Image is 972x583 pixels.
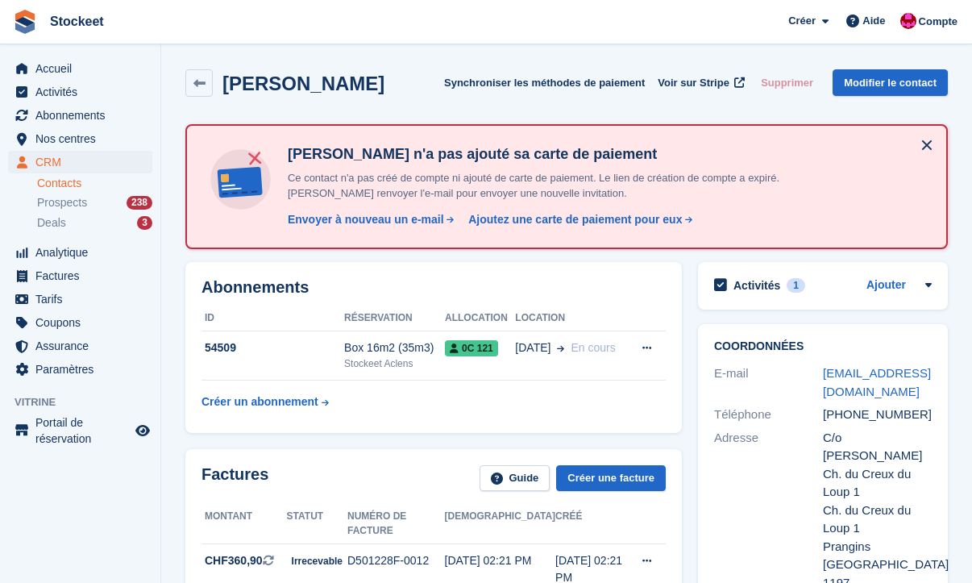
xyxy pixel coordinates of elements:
[35,264,132,287] span: Factures
[35,151,132,173] span: CRM
[444,69,645,96] button: Synchroniser les méthodes de paiement
[35,288,132,310] span: Tarifs
[555,504,632,544] th: Créé
[445,340,498,356] span: 0C 121
[8,81,152,103] a: menu
[347,504,445,544] th: Numéro de facture
[651,69,748,96] a: Voir sur Stripe
[205,552,263,569] span: CHF360,90
[287,553,347,569] span: Irrecevable
[37,194,152,211] a: Prospects 238
[201,387,329,417] a: Créer un abonnement
[445,306,515,331] th: Allocation
[35,414,132,447] span: Portail de réservation
[8,414,152,447] a: menu
[515,339,550,356] span: [DATE]
[462,211,694,228] a: Ajoutez une carte de paiement pour eux
[133,421,152,440] a: Boutique d'aperçu
[281,145,845,164] h4: [PERSON_NAME] n'a pas ajouté sa carte de paiement
[37,215,66,231] span: Deals
[788,13,816,29] span: Créer
[823,429,932,502] div: C/o [PERSON_NAME] Ch. du Creux du Loup 1
[13,10,37,34] img: stora-icon-8386f47178a22dfd0bd8f6a31ec36ba5ce8667c1dd55bd0f319d3a0aa187defe.svg
[556,465,666,492] a: Créer une facture
[127,196,152,210] div: 238
[35,335,132,357] span: Assurance
[35,57,132,80] span: Accueil
[137,216,152,230] div: 3
[658,75,729,91] span: Voir sur Stripe
[8,358,152,381] a: menu
[44,8,110,35] a: Stockeet
[35,241,132,264] span: Analytique
[37,176,152,191] a: Contacts
[201,306,344,331] th: ID
[37,214,152,231] a: Deals 3
[445,552,556,569] div: [DATE] 02:21 PM
[8,311,152,334] a: menu
[714,364,823,401] div: E-mail
[833,69,948,96] a: Modifier le contact
[344,306,445,331] th: Réservation
[714,340,932,353] h2: Coordonnées
[823,406,932,424] div: [PHONE_NUMBER]
[823,556,932,574] div: [GEOGRAPHIC_DATA]
[8,104,152,127] a: menu
[35,311,132,334] span: Coupons
[288,211,444,228] div: Envoyer à nouveau un e-mail
[201,465,268,492] h2: Factures
[468,211,682,228] div: Ajoutez une carte de paiement pour eux
[787,278,805,293] div: 1
[344,356,445,371] div: Stockeet Aclens
[201,504,287,544] th: Montant
[8,151,152,173] a: menu
[515,306,628,331] th: Location
[445,504,556,544] th: [DEMOGRAPHIC_DATA]
[8,57,152,80] a: menu
[866,277,906,295] a: Ajouter
[823,502,932,538] div: Ch. du Creux du Loup 1
[222,73,384,94] h2: [PERSON_NAME]
[8,264,152,287] a: menu
[37,195,87,210] span: Prospects
[714,406,823,424] div: Téléphone
[8,127,152,150] a: menu
[571,341,615,354] span: En cours
[35,104,132,127] span: Abonnements
[823,538,932,556] div: Prangins
[8,335,152,357] a: menu
[35,358,132,381] span: Paramètres
[281,170,845,202] p: Ce contact n'a pas créé de compte ni ajouté de carte de paiement. Le lien de création de compte a...
[919,14,957,30] span: Compte
[8,241,152,264] a: menu
[35,81,132,103] span: Activités
[862,13,885,29] span: Aide
[15,394,160,410] span: Vitrine
[344,339,445,356] div: Box 16m2 (35m3)
[754,69,820,96] button: Supprimer
[823,366,931,398] a: [EMAIL_ADDRESS][DOMAIN_NAME]
[201,278,666,297] h2: Abonnements
[287,504,347,544] th: Statut
[733,278,780,293] h2: Activités
[201,394,318,410] div: Créer un abonnement
[206,145,275,214] img: no-card-linked-e7822e413c904bf8b177c4d89f31251c4716f9871600ec3ca5bfc59e148c83f4.svg
[347,552,445,569] div: D501228F-0012
[201,339,344,356] div: 54509
[8,288,152,310] a: menu
[480,465,550,492] a: Guide
[35,127,132,150] span: Nos centres
[900,13,916,29] img: Valentin BURDET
